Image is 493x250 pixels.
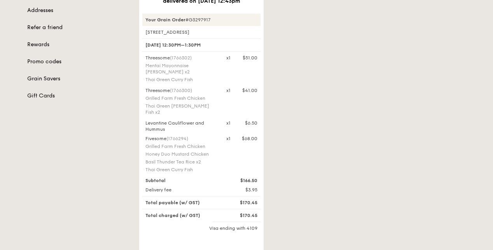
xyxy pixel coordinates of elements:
a: Rewards [27,41,130,49]
div: Thai Green [PERSON_NAME] Fish x2 [145,103,217,115]
div: Mentai Mayonnaise [PERSON_NAME] x2 [145,62,217,75]
div: $68.00 [242,135,257,142]
strong: Your Grain Order [145,17,185,23]
a: Gift Cards [27,92,130,100]
span: (1766302) [170,55,192,61]
div: $6.50 [245,120,257,126]
div: Honey Duo Mustard Chicken [145,151,217,157]
div: x1 [226,55,231,61]
a: Promo codes [27,58,130,66]
div: x1 [226,87,231,94]
div: Thai Green Curry Fish [145,76,217,83]
div: [STREET_ADDRESS] [142,29,260,35]
div: Subtotal [141,177,222,184]
a: Grain Savers [27,75,130,83]
div: $170.45 [222,212,262,219]
div: $170.45 [222,200,262,206]
div: $51.00 [243,55,257,61]
div: x1 [226,135,231,142]
div: Thai Green Curry Fish [145,167,217,173]
span: (1766294) [166,136,188,141]
div: $41.00 [242,87,257,94]
div: Basil Thunder Tea Rice x2 [145,159,217,165]
div: Visa ending with 4109 [142,225,260,231]
div: Grilled Farm Fresh Chicken [145,95,217,101]
div: Delivery fee [141,187,222,193]
div: Threesome [145,87,217,94]
div: Levantine Cauliflower and Hummus [141,120,222,132]
div: $3.95 [222,187,262,193]
a: Refer a friend [27,24,130,31]
div: Fivesome [145,135,217,142]
span: (1766300) [170,88,192,93]
span: Total payable (w/ GST) [145,200,200,205]
a: Addresses [27,7,130,14]
div: [DATE] 12:30PM–1:30PM [142,38,260,52]
div: Threesome [145,55,217,61]
div: $166.50 [222,177,262,184]
div: #G3297917 [142,14,260,26]
div: Grilled Farm Fresh Chicken [145,143,217,149]
div: Total charged (w/ GST) [141,212,222,219]
div: x1 [226,120,231,126]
